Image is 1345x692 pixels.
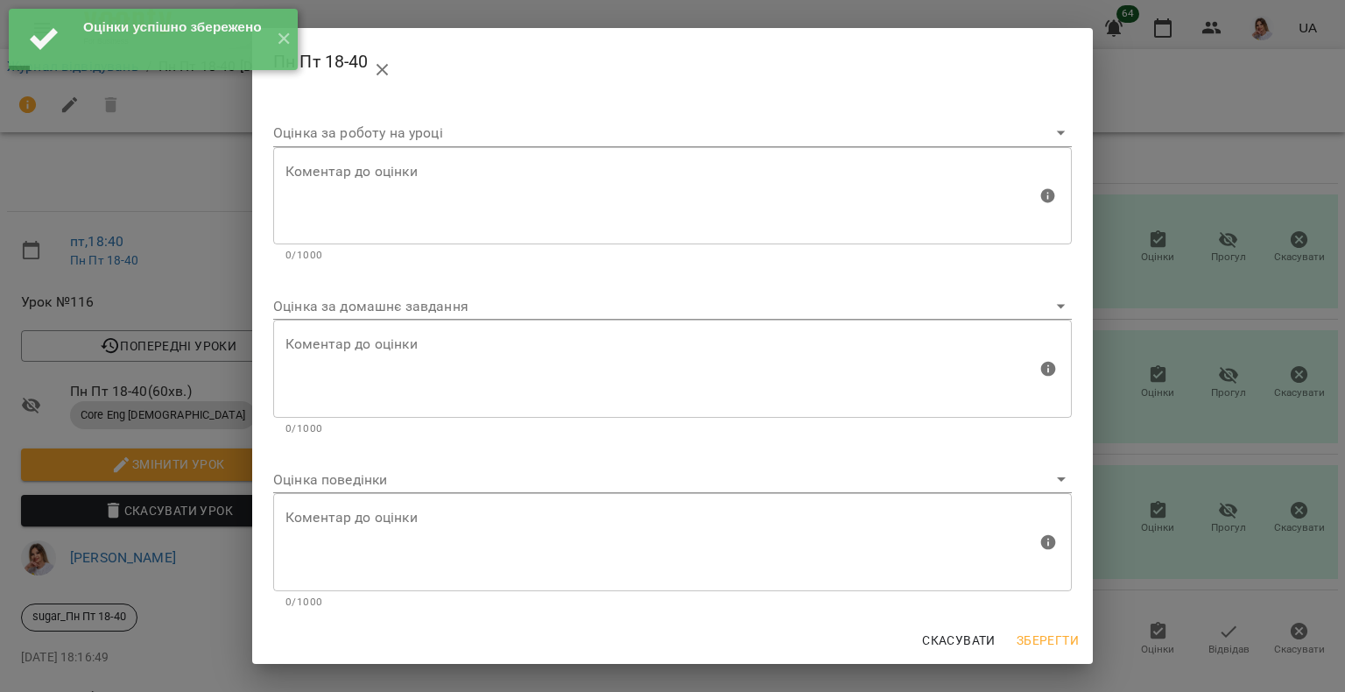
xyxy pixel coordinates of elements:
span: Скасувати [922,630,996,651]
button: Зберегти [1010,625,1086,656]
span: Зберегти [1017,630,1079,651]
button: close [362,49,404,91]
div: Максимальна кількість: 1000 символів [273,493,1072,611]
p: 0/1000 [285,594,1060,611]
h2: Пн Пт 18-40 [273,42,1072,84]
p: 0/1000 [285,247,1060,265]
button: Скасувати [915,625,1003,656]
p: 0/1000 [285,420,1060,438]
div: Максимальна кількість: 1000 символів [273,147,1072,265]
div: Оцінки успішно збережено [83,18,263,37]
